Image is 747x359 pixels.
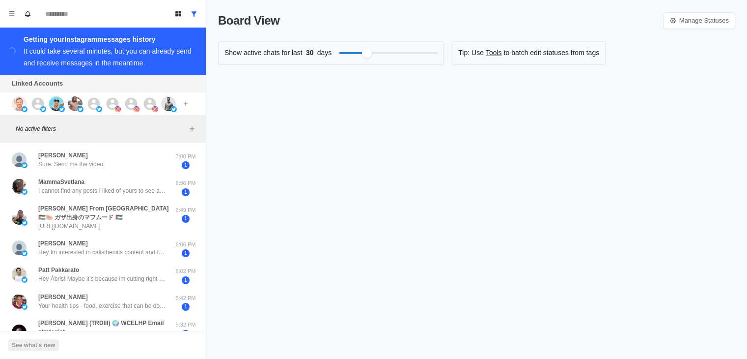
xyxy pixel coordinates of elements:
[38,222,101,231] p: [URL][DOMAIN_NAME]
[8,339,59,351] button: See what's new
[12,210,27,225] img: picture
[182,161,190,169] span: 1
[24,47,192,67] div: It could take several minutes, but you can already send and receive messages in the meantime.
[12,152,27,167] img: picture
[458,48,484,58] p: Tip: Use
[22,162,28,168] img: picture
[182,215,190,223] span: 1
[182,188,190,196] span: 1
[173,152,198,161] p: 7:00 PM
[173,179,198,187] p: 6:56 PM
[22,220,28,226] img: picture
[182,330,190,338] span: 1
[38,274,166,283] p: Hey Ábris! Maybe it’s because im cutting right now, but I’m currently interested in helping peopl...
[22,106,28,112] img: picture
[182,249,190,257] span: 1
[317,48,332,58] p: days
[38,204,173,222] p: [PERSON_NAME] From [GEOGRAPHIC_DATA] 🇵🇸🍉 ガザ出身のマフムード 🇵🇸
[173,267,198,275] p: 6:02 PM
[170,6,186,22] button: Board View
[186,123,198,135] button: Add filters
[161,96,176,111] img: picture
[12,240,27,255] img: picture
[115,106,121,112] img: picture
[22,189,28,195] img: picture
[182,276,190,284] span: 1
[38,151,88,160] p: [PERSON_NAME]
[12,294,27,309] img: picture
[173,294,198,302] p: 5:42 PM
[38,301,166,310] p: Your health tips - food, exercise that can be done at home - but also motivation
[173,206,198,214] p: 6:49 PM
[38,160,105,169] p: Sure. Send me the video.
[486,48,502,58] a: Tools
[12,179,27,194] img: picture
[362,48,372,58] div: Filter by activity days
[22,277,28,283] img: picture
[173,321,198,329] p: 5:32 PM
[171,106,177,112] img: picture
[224,48,303,58] p: Show active chats for last
[12,96,27,111] img: picture
[173,240,198,249] p: 6:06 PM
[22,304,28,310] img: picture
[134,106,139,112] img: picture
[40,106,46,112] img: picture
[303,48,317,58] span: 30
[38,266,79,274] p: Patt Pakkarato
[152,106,158,112] img: picture
[38,319,173,336] p: [PERSON_NAME] (TRDIII) 🌍 WCELHP Email strategist
[38,186,166,195] p: I cannot find any posts I liked of yours to see a subject that caught my eye, but to guess it wou...
[504,48,600,58] p: to batch edit statuses from tags
[59,106,65,112] img: picture
[24,33,194,45] div: Getting your Instagram messages history
[96,106,102,112] img: picture
[12,325,27,339] img: picture
[218,12,279,30] p: Board View
[68,96,83,111] img: picture
[20,6,35,22] button: Notifications
[4,6,20,22] button: Menu
[12,79,63,89] p: Linked Accounts
[180,98,192,110] button: Add account
[49,96,64,111] img: picture
[16,124,186,133] p: No active filters
[663,12,735,29] a: Manage Statuses
[38,293,88,301] p: [PERSON_NAME]
[78,106,83,112] img: picture
[38,178,84,186] p: MammaSvetlana
[186,6,202,22] button: Show all conversations
[38,248,166,257] p: Hey Im interested in calisthenics content and functional training
[38,239,88,248] p: [PERSON_NAME]
[22,250,28,256] img: picture
[12,267,27,282] img: picture
[182,303,190,311] span: 1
